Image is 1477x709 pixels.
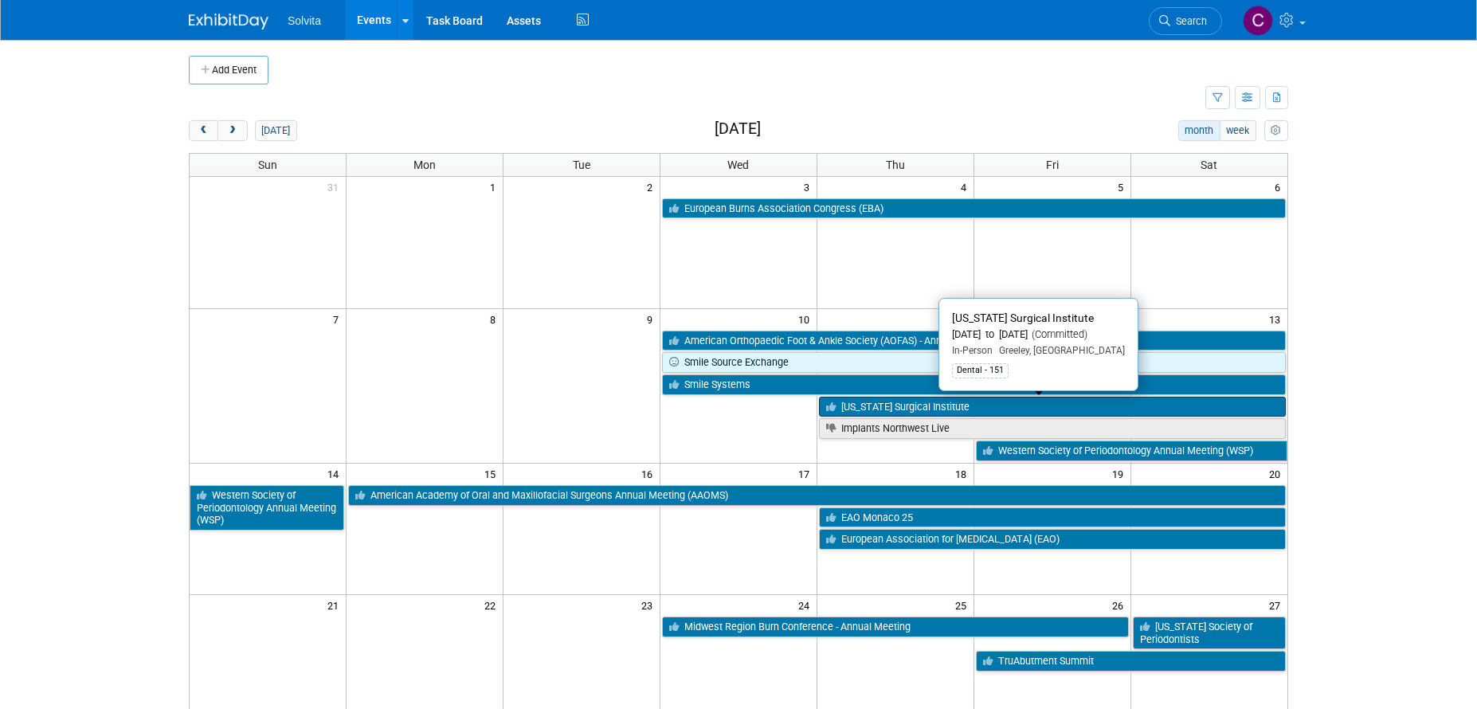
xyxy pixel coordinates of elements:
[819,507,1286,528] a: EAO Monaco 25
[413,159,436,171] span: Mon
[1111,464,1130,484] span: 19
[662,331,1286,351] a: American Orthopaedic Foot & Ankle Society (AOFAS) - Annual Meeting
[1220,120,1256,141] button: week
[954,464,974,484] span: 18
[288,14,321,27] span: Solvita
[952,328,1125,342] div: [DATE] to [DATE]
[1271,126,1281,136] i: Personalize Calendar
[348,485,1286,506] a: American Academy of Oral and Maxillofacial Surgeons Annual Meeting (AAOMS)
[819,418,1286,439] a: Implants Northwest Live
[1170,15,1207,27] span: Search
[976,441,1287,461] a: Western Society of Periodontology Annual Meeting (WSP)
[662,198,1286,219] a: European Burns Association Congress (EBA)
[326,595,346,615] span: 21
[1267,595,1287,615] span: 27
[662,374,1286,395] a: Smile Systems
[1178,120,1220,141] button: month
[1046,159,1059,171] span: Fri
[952,363,1009,378] div: Dental - 151
[640,595,660,615] span: 23
[1243,6,1273,36] img: Cindy Miller
[952,345,993,356] span: In-Person
[819,397,1286,417] a: [US_STATE] Surgical Institute
[331,309,346,329] span: 7
[326,177,346,197] span: 31
[715,120,761,138] h2: [DATE]
[483,595,503,615] span: 22
[993,345,1125,356] span: Greeley, [GEOGRAPHIC_DATA]
[797,464,817,484] span: 17
[1149,7,1222,35] a: Search
[488,177,503,197] span: 1
[255,120,297,141] button: [DATE]
[1201,159,1217,171] span: Sat
[1273,177,1287,197] span: 6
[954,595,974,615] span: 25
[189,14,268,29] img: ExhibitDay
[645,177,660,197] span: 2
[797,309,817,329] span: 10
[326,464,346,484] span: 14
[1116,177,1130,197] span: 5
[727,159,749,171] span: Wed
[976,651,1286,672] a: TruAbutment Summit
[662,352,1286,373] a: Smile Source Exchange
[258,159,277,171] span: Sun
[189,120,218,141] button: prev
[662,617,1129,637] a: Midwest Region Burn Conference - Annual Meeting
[190,485,344,531] a: Western Society of Periodontology Annual Meeting (WSP)
[959,177,974,197] span: 4
[1133,617,1286,649] a: [US_STATE] Society of Periodontists
[886,159,905,171] span: Thu
[640,464,660,484] span: 16
[952,311,1094,324] span: [US_STATE] Surgical Institute
[797,595,817,615] span: 24
[573,159,590,171] span: Tue
[1267,464,1287,484] span: 20
[1264,120,1288,141] button: myCustomButton
[1267,309,1287,329] span: 13
[483,464,503,484] span: 15
[488,309,503,329] span: 8
[189,56,268,84] button: Add Event
[1028,328,1087,340] span: (Committed)
[1111,595,1130,615] span: 26
[802,177,817,197] span: 3
[217,120,247,141] button: next
[819,529,1286,550] a: European Association for [MEDICAL_DATA] (EAO)
[645,309,660,329] span: 9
